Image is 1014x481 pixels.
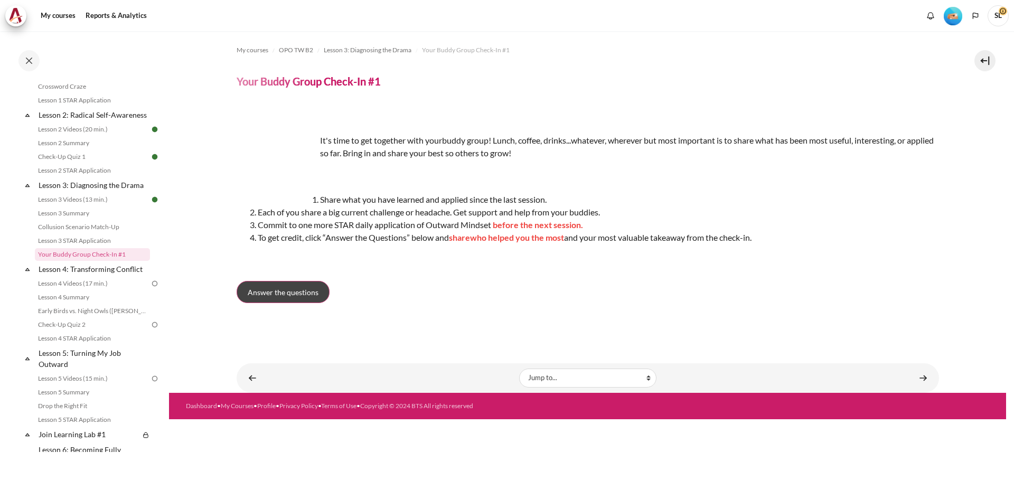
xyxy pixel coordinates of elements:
a: Lesson 5 Videos (15 min.) [35,372,150,385]
span: . [581,220,583,230]
a: My courses [237,44,268,56]
a: Lesson 3 Summary [35,207,150,220]
a: Level #2 [940,6,966,25]
a: Architeck Architeck [5,5,32,26]
span: It's time to get together with your [320,135,442,145]
a: My Courses [221,402,253,410]
a: Lesson 6: Becoming Fully Accountable [37,442,139,468]
a: User menu [988,5,1009,26]
a: Lesson 5 STAR Application [35,413,150,426]
span: My courses [237,45,268,55]
img: Level #2 [944,7,962,25]
img: To do [150,374,159,383]
a: Lesson 2 Summary [35,137,150,149]
img: Done [150,152,159,162]
a: Lesson 2 STAR Application [35,164,150,177]
a: Reports & Analytics [82,5,151,26]
a: Join Learning Lab #1 [37,427,139,441]
a: Your Buddy Group Check-In #1 [35,248,150,261]
a: My courses [37,5,79,26]
div: Level #2 [944,6,962,25]
a: Dashboard [186,402,217,410]
span: Your Buddy Group Check-In #1 [422,45,510,55]
a: ◄ Lesson 3 STAR Application [242,367,263,388]
a: Copyright © 2024 BTS All rights reserved [360,402,473,410]
div: Show notification window with no new notifications [923,8,938,24]
a: Lesson 3: Diagnosing the Drama [37,178,150,192]
a: Terms of Use [321,402,356,410]
span: Lesson 3: Diagnosing the Drama [324,45,411,55]
span: Collapse [22,180,33,191]
section: Content [169,31,1006,393]
li: Share what you have learned and applied since the last session. [258,193,939,206]
a: Privacy Policy [279,402,318,410]
span: Collapse [22,450,33,460]
a: Lesson 5 Summary [35,386,150,399]
a: Lesson 4 STAR Application [35,332,150,345]
img: Architeck [8,8,23,24]
a: Your Buddy Group Check-In #1 [422,44,510,56]
a: Lesson 2 Videos (20 min.) [35,123,150,136]
a: Lesson 1 STAR Application [35,94,150,107]
a: Crossword Craze [35,80,150,93]
a: Lesson 3 Videos (13 min.) [35,193,150,206]
a: Lesson 4 Videos (17 min.) ► [913,367,934,388]
a: OPO TW B2 [279,44,313,56]
a: Lesson 4: Transforming Conflict [37,262,150,276]
a: Lesson 3 STAR Application [35,234,150,247]
img: Done [150,195,159,204]
span: Collapse [22,353,33,364]
a: Check-Up Quiz 1 [35,150,150,163]
span: who helped you the most [470,232,564,242]
p: buddy group! Lunch, coffee, drinks...whatever, wherever but most important is to share what has b... [237,134,939,159]
img: dfr [237,117,316,196]
a: Lesson 4 Summary [35,291,150,304]
img: To do [150,320,159,329]
a: Early Birds vs. Night Owls ([PERSON_NAME]'s Story) [35,305,150,317]
li: To get credit, click “Answer the Questions” below and and your most valuable takeaway from the ch... [258,231,939,244]
span: before the next session [493,220,581,230]
div: • • • • • [186,401,633,411]
span: Collapse [22,110,33,120]
span: Each of you share a big current challenge or headache. Get support and help from your buddies. [258,207,600,217]
a: Answer the questions [237,281,330,303]
a: Check-Up Quiz 2 [35,318,150,331]
li: Commit to one more STAR daily application of Outward Mindset [258,219,939,231]
a: Profile [257,402,276,410]
span: Collapse [22,264,33,275]
span: OPO TW B2 [279,45,313,55]
button: Languages [968,8,983,24]
span: Collapse [22,429,33,440]
a: Lesson 4 Videos (17 min.) [35,277,150,290]
a: Drop the Right Fit [35,400,150,412]
a: Lesson 5: Turning My Job Outward [37,346,150,371]
span: share [449,232,470,242]
nav: Navigation bar [237,42,939,59]
a: Lesson 2: Radical Self-Awareness [37,108,150,122]
span: Answer the questions [248,287,318,298]
a: Collusion Scenario Match-Up [35,221,150,233]
a: Lesson 3: Diagnosing the Drama [324,44,411,56]
img: To do [150,279,159,288]
span: SL [988,5,1009,26]
h4: Your Buddy Group Check-In #1 [237,74,381,88]
img: Done [150,125,159,134]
